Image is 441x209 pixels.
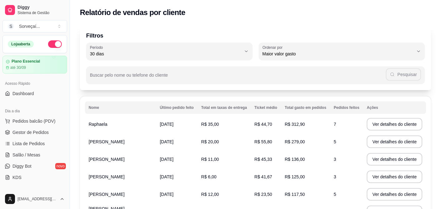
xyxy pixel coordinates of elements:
button: Ordenar porMaior valor gasto [259,43,425,60]
span: [PERSON_NAME] [89,157,125,162]
span: R$ 12,00 [201,192,219,197]
span: R$ 279,00 [285,139,305,144]
span: R$ 117,50 [285,192,305,197]
span: [EMAIL_ADDRESS][DOMAIN_NAME] [17,196,57,201]
span: R$ 136,00 [285,157,305,162]
span: [DATE] [160,192,174,197]
a: DiggySistema de Gestão [2,3,67,18]
span: 3 [334,174,336,179]
span: R$ 45,33 [254,157,272,162]
span: Pedidos balcão (PDV) [12,118,56,124]
span: R$ 125,00 [285,174,305,179]
button: Pedidos balcão (PDV) [2,116,67,126]
div: Loja aberta [8,41,34,48]
span: 30 dias [90,51,241,57]
span: Maior valor gasto [262,51,414,57]
span: R$ 23,50 [254,192,272,197]
a: Dashboard [2,89,67,99]
span: 5 [334,192,336,197]
span: R$ 312,90 [285,122,305,127]
span: [DATE] [160,122,174,127]
span: Raphaela [89,122,107,127]
span: R$ 6,00 [201,174,217,179]
th: Pedidos feitos [330,101,363,114]
article: até 30/09 [10,65,26,70]
span: [PERSON_NAME] [89,174,125,179]
p: Filtros [86,31,425,40]
button: Alterar Status [48,40,62,48]
span: [PERSON_NAME] [89,139,125,144]
a: Salão / Mesas [2,150,67,160]
th: Último pedido feito [156,101,198,114]
th: Ticket médio [251,101,281,114]
a: Lista de Pedidos [2,139,67,149]
span: R$ 35,00 [201,122,219,127]
button: Ver detalhes do cliente [367,135,422,148]
button: Ver detalhes do cliente [367,118,422,130]
th: Nome [85,101,156,114]
span: R$ 44,70 [254,122,272,127]
button: Período30 dias [86,43,252,60]
h2: Relatório de vendas por cliente [80,8,185,18]
span: 7 [334,122,336,127]
span: [DATE] [160,157,174,162]
span: R$ 20,00 [201,139,219,144]
a: Plano Essencialaté 30/09 [2,56,67,74]
div: Acesso Rápido [2,79,67,89]
label: Período [90,45,105,50]
span: [DATE] [160,174,174,179]
span: KDS [12,174,22,181]
span: Salão / Mesas [12,152,40,158]
span: Dashboard [12,90,34,97]
span: [DATE] [160,139,174,144]
label: Ordenar por [262,45,285,50]
span: 3 [334,157,336,162]
button: Select a team [2,20,67,33]
span: 5 [334,139,336,144]
span: R$ 41,67 [254,174,272,179]
span: Sistema de Gestão [17,10,65,15]
a: Gestor de Pedidos [2,127,67,137]
input: Buscar pelo nome ou telefone do cliente [90,74,386,81]
a: Diggy Botnovo [2,161,67,171]
button: [EMAIL_ADDRESS][DOMAIN_NAME] [2,191,67,206]
span: R$ 11,00 [201,157,219,162]
span: S [8,23,14,29]
button: Ver detalhes do cliente [367,171,422,183]
span: Diggy Bot [12,163,32,169]
article: Plano Essencial [12,59,40,64]
th: Total em taxas de entrega [198,101,251,114]
th: Ações [363,101,426,114]
span: Gestor de Pedidos [12,129,49,135]
th: Total gasto em pedidos [281,101,330,114]
div: Dia a dia [2,106,67,116]
a: KDS [2,172,67,182]
button: Ver detalhes do cliente [367,188,422,201]
span: Lista de Pedidos [12,140,45,147]
button: Ver detalhes do cliente [367,153,422,166]
span: Diggy [17,5,65,10]
span: [PERSON_NAME] [89,192,125,197]
div: Sorveçaí ... [19,23,40,29]
span: R$ 55,80 [254,139,272,144]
